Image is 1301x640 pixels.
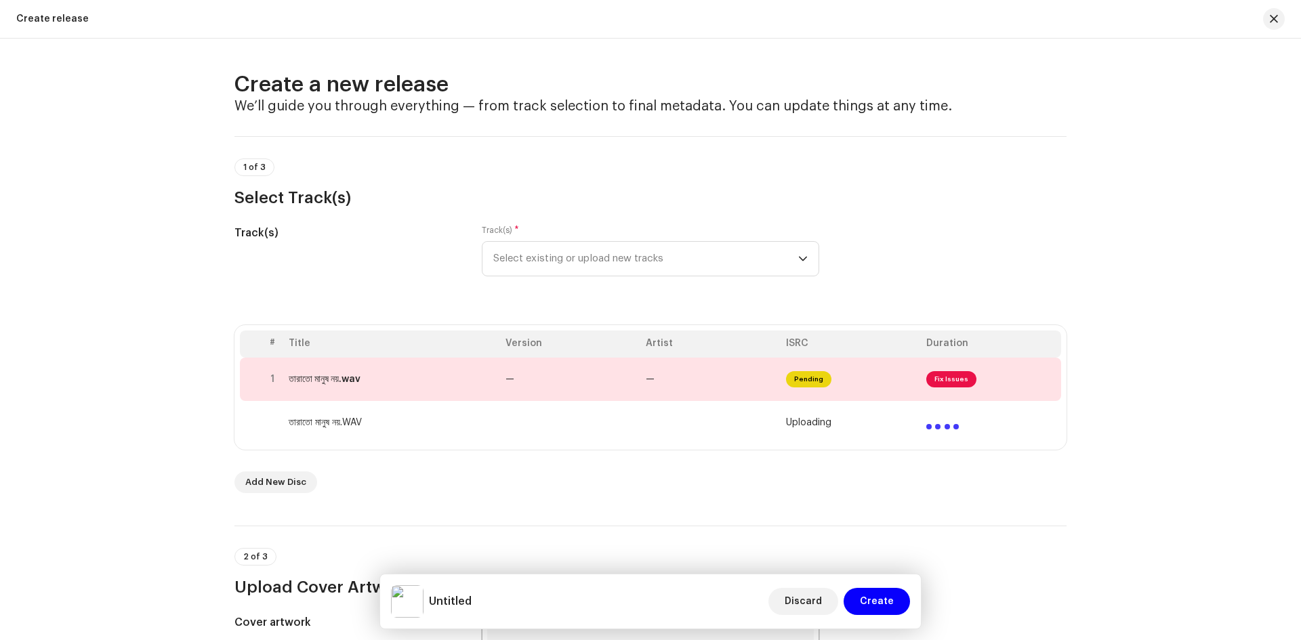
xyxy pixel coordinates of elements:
h5: Track(s) [234,225,460,241]
h3: Select Track(s) [234,187,1067,209]
div: dropdown trigger [798,242,808,276]
h3: Upload Cover Artwork [234,576,1067,598]
span: Add New Disc [245,469,306,496]
span: 1 of 3 [243,163,266,171]
th: ISRC [781,330,921,358]
th: # [262,330,283,358]
img: 7f93b8a2-5bdf-4ff2-907b-e7cda55df17a [391,585,424,618]
span: Create [860,588,894,615]
label: Track(s) [482,225,519,236]
th: Artist [640,330,781,358]
span: — [646,375,655,384]
span: — [505,375,514,384]
span: Fix Issues [926,371,976,387]
h5: Untitled [429,593,472,610]
span: Discard [785,588,822,615]
div: তারাতো মানুষ নয়.wav [289,374,360,385]
span: Uploading [786,417,831,428]
span: 2 of 3 [243,553,268,561]
th: Duration [921,330,1061,358]
h5: Cover artwork [234,614,460,631]
td: তারাতো মানুষ নয়.WAV [283,401,500,444]
button: Create [844,588,910,615]
th: Version [500,330,640,358]
button: Discard [768,588,838,615]
span: Pending [786,371,831,387]
h2: Create a new release [234,71,1067,98]
h4: We’ll guide you through everything — from track selection to final metadata. You can update thing... [234,98,1067,114]
button: Add New Disc [234,471,317,493]
span: Select existing or upload new tracks [493,242,798,276]
th: Title [283,330,500,358]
